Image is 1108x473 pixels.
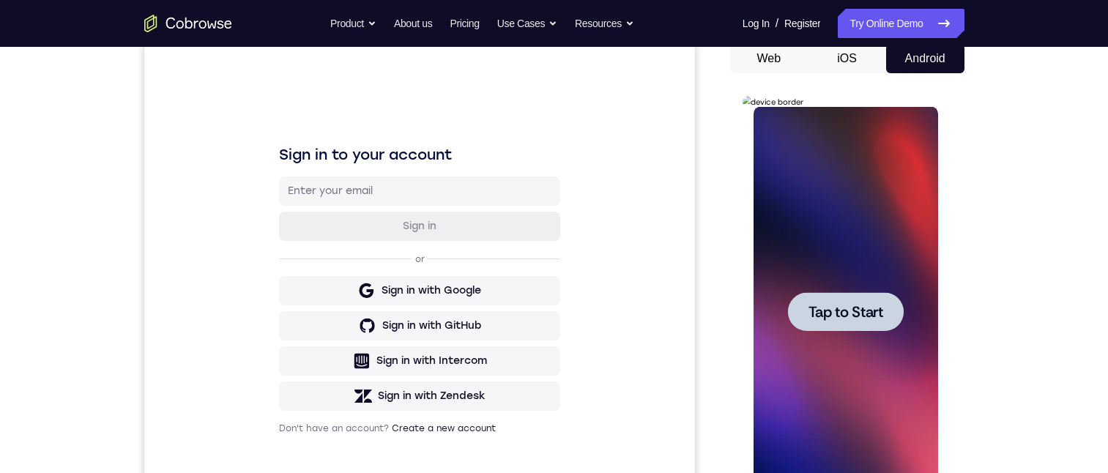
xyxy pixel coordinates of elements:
[248,379,352,390] a: Create a new account
[232,310,343,324] div: Sign in with Intercom
[135,338,416,367] button: Sign in with Zendesk
[66,209,141,223] span: Tap to Start
[776,15,778,32] span: /
[238,275,337,289] div: Sign in with GitHub
[268,209,283,221] p: or
[144,15,232,32] a: Go to the home page
[784,9,820,38] a: Register
[575,9,634,38] button: Resources
[234,345,341,360] div: Sign in with Zendesk
[330,9,376,38] button: Product
[730,44,808,73] button: Web
[808,44,886,73] button: iOS
[497,9,557,38] button: Use Cases
[886,44,964,73] button: Android
[237,239,337,254] div: Sign in with Google
[394,9,432,38] a: About us
[450,9,479,38] a: Pricing
[135,302,416,332] button: Sign in with Intercom
[135,379,416,390] p: Don't have an account?
[135,232,416,261] button: Sign in with Google
[838,9,964,38] a: Try Online Demo
[743,9,770,38] a: Log In
[45,196,161,235] button: Tap to Start
[135,267,416,297] button: Sign in with GitHub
